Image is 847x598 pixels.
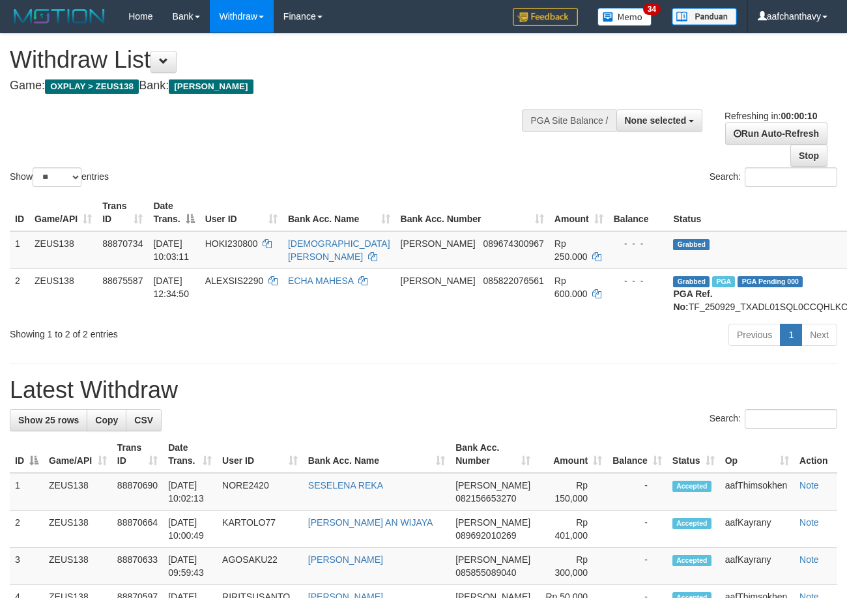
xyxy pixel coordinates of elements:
th: Action [794,436,837,473]
th: Trans ID: activate to sort column ascending [112,436,163,473]
th: User ID: activate to sort column ascending [217,436,303,473]
span: PGA Pending [738,276,803,287]
img: panduan.png [672,8,737,25]
td: - [607,473,667,511]
img: Feedback.jpg [513,8,578,26]
span: Rp 600.000 [554,276,588,299]
span: [PERSON_NAME] [455,480,530,491]
th: Balance [609,194,668,231]
span: [DATE] 12:34:50 [153,276,189,299]
a: Stop [790,145,827,167]
a: Run Auto-Refresh [725,122,827,145]
a: CSV [126,409,162,431]
a: Note [799,480,819,491]
td: ZEUS138 [44,473,112,511]
span: Show 25 rows [18,415,79,425]
a: Previous [728,324,781,346]
span: Marked by aafpengsreynich [712,276,735,287]
th: Balance: activate to sort column ascending [607,436,667,473]
th: Date Trans.: activate to sort column descending [148,194,199,231]
td: Rp 150,000 [536,473,607,511]
td: 2 [10,268,29,319]
span: ALEXSIS2290 [205,276,264,286]
span: Grabbed [673,239,710,250]
img: Button%20Memo.svg [597,8,652,26]
span: Rp 250.000 [554,238,588,262]
span: 34 [643,3,661,15]
span: Refreshing in: [725,111,817,121]
a: SESELENA REKA [308,480,383,491]
td: ZEUS138 [44,511,112,548]
th: Bank Acc. Name: activate to sort column ascending [303,436,450,473]
td: AGOSAKU22 [217,548,303,585]
strong: 00:00:10 [781,111,817,121]
span: [DATE] 10:03:11 [153,238,189,262]
span: [PERSON_NAME] [455,517,530,528]
h1: Withdraw List [10,47,552,73]
td: ZEUS138 [29,231,97,269]
th: ID: activate to sort column descending [10,436,44,473]
span: Grabbed [673,276,710,287]
td: ZEUS138 [44,548,112,585]
th: Game/API: activate to sort column ascending [44,436,112,473]
td: aafKayrany [720,548,794,585]
td: 88870633 [112,548,163,585]
span: [PERSON_NAME] [401,276,476,286]
span: 88675587 [102,276,143,286]
td: 1 [10,231,29,269]
label: Search: [710,167,837,187]
th: Amount: activate to sort column ascending [536,436,607,473]
a: Note [799,554,819,565]
td: Rp 401,000 [536,511,607,548]
div: - - - [614,274,663,287]
a: ECHA MAHESA [288,276,353,286]
td: ZEUS138 [29,268,97,319]
td: 88870664 [112,511,163,548]
th: Amount: activate to sort column ascending [549,194,609,231]
th: Bank Acc. Number: activate to sort column ascending [395,194,549,231]
span: Accepted [672,555,711,566]
th: Game/API: activate to sort column ascending [29,194,97,231]
a: [DEMOGRAPHIC_DATA][PERSON_NAME] [288,238,390,262]
label: Show entries [10,167,109,187]
span: Accepted [672,518,711,529]
span: Copy 085855089040 to clipboard [455,567,516,578]
h4: Game: Bank: [10,79,552,93]
a: [PERSON_NAME] [308,554,383,565]
select: Showentries [33,167,81,187]
label: Search: [710,409,837,429]
span: Copy 089674300967 to clipboard [483,238,543,249]
button: None selected [616,109,703,132]
td: [DATE] 09:59:43 [163,548,217,585]
input: Search: [745,167,837,187]
td: aafThimsokhen [720,473,794,511]
td: 2 [10,511,44,548]
input: Search: [745,409,837,429]
th: Bank Acc. Name: activate to sort column ascending [283,194,395,231]
td: [DATE] 10:00:49 [163,511,217,548]
th: User ID: activate to sort column ascending [200,194,283,231]
td: - [607,548,667,585]
a: Next [801,324,837,346]
td: aafKayrany [720,511,794,548]
td: [DATE] 10:02:13 [163,473,217,511]
span: Copy 082156653270 to clipboard [455,493,516,504]
th: Trans ID: activate to sort column ascending [97,194,148,231]
b: PGA Ref. No: [673,289,712,312]
th: Date Trans.: activate to sort column ascending [163,436,217,473]
span: OXPLAY > ZEUS138 [45,79,139,94]
h1: Latest Withdraw [10,377,837,403]
span: HOKI230800 [205,238,258,249]
th: Bank Acc. Number: activate to sort column ascending [450,436,536,473]
span: [PERSON_NAME] [401,238,476,249]
a: Copy [87,409,126,431]
th: ID [10,194,29,231]
span: Accepted [672,481,711,492]
th: Status: activate to sort column ascending [667,436,720,473]
a: [PERSON_NAME] AN WIJAYA [308,517,433,528]
span: None selected [625,115,687,126]
span: Copy 089692010269 to clipboard [455,530,516,541]
span: Copy [95,415,118,425]
td: 88870690 [112,473,163,511]
td: Rp 300,000 [536,548,607,585]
